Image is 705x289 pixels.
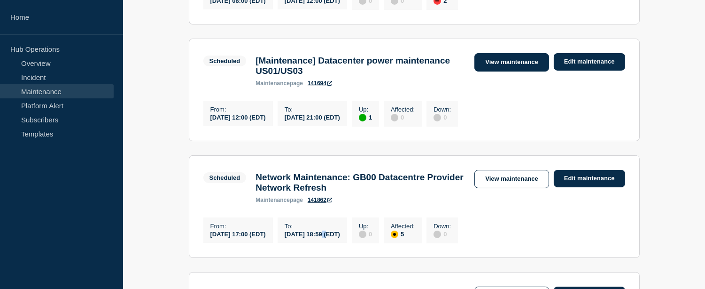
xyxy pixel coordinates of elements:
span: maintenance [256,80,290,87]
div: 0 [434,230,451,238]
p: page [256,197,303,203]
div: disabled [434,231,441,238]
p: Affected : [391,106,415,113]
div: [DATE] 12:00 (EDT) [210,113,266,121]
p: Down : [434,223,451,230]
a: View maintenance [474,53,549,72]
p: page [256,80,303,87]
a: View maintenance [474,170,549,188]
a: 141862 [308,197,332,203]
p: From : [210,223,266,230]
a: Edit maintenance [554,53,625,71]
div: Scheduled [209,57,240,64]
div: up [359,114,366,121]
p: From : [210,106,266,113]
div: Scheduled [209,174,240,181]
div: 0 [359,230,372,238]
div: 5 [391,230,415,238]
span: maintenance [256,197,290,203]
h3: [Maintenance] Datacenter power maintenance US01/US03 [256,56,465,76]
div: 0 [391,113,415,121]
p: Affected : [391,223,415,230]
div: disabled [434,114,441,121]
div: 1 [359,113,372,121]
h3: Network Maintenance: GB00 Datacentre Provider Network Refresh [256,172,465,193]
p: To : [285,223,340,230]
p: Up : [359,106,372,113]
div: disabled [391,114,398,121]
div: [DATE] 17:00 (EDT) [210,230,266,238]
a: 141694 [308,80,332,87]
div: [DATE] 18:59 (EDT) [285,230,340,238]
div: affected [391,231,398,238]
p: To : [285,106,340,113]
p: Down : [434,106,451,113]
div: 0 [434,113,451,121]
a: Edit maintenance [554,170,625,187]
div: [DATE] 21:00 (EDT) [285,113,340,121]
p: Up : [359,223,372,230]
div: disabled [359,231,366,238]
